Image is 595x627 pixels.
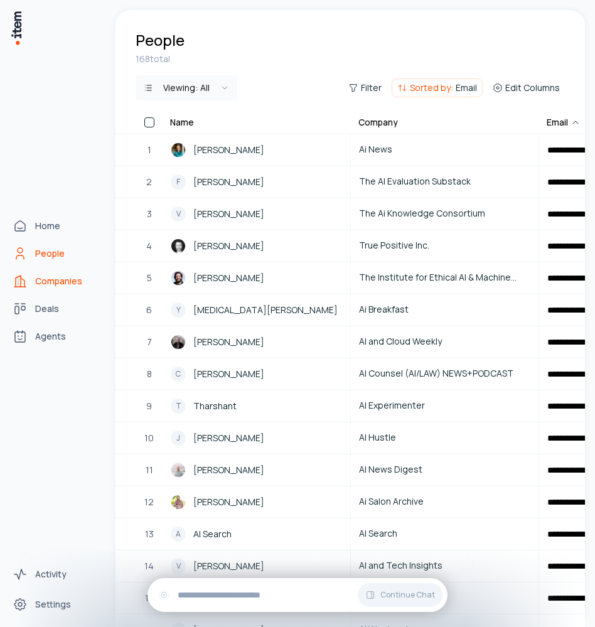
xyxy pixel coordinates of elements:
[146,399,152,413] span: 9
[35,247,65,260] span: People
[343,79,387,97] button: Filter
[351,167,538,197] a: The AI Evaluation Substack
[392,78,483,97] button: Sorted by:Email
[163,295,350,325] a: Y[MEDICAL_DATA][PERSON_NAME]
[171,559,186,574] div: V
[359,559,530,572] span: AI and Tech Insights
[171,271,186,286] img: Alejandro Saucedo
[144,559,154,573] span: 14
[146,463,153,477] span: 11
[193,303,338,317] span: [MEDICAL_DATA][PERSON_NAME]
[505,82,560,94] span: Edit Columns
[193,527,232,541] span: AI Search
[163,263,350,293] a: Alejandro Saucedo[PERSON_NAME]
[163,82,210,94] div: Viewing:
[380,590,435,600] span: Continue Chat
[145,527,154,541] span: 13
[163,231,350,261] a: Andriy Burkov[PERSON_NAME]
[351,135,538,165] a: Ai News
[8,324,103,349] a: Agents
[147,271,152,285] span: 5
[193,431,264,445] span: [PERSON_NAME]
[171,206,186,222] div: V
[8,562,103,587] a: Activity
[163,487,350,517] a: Ian Eisenberg[PERSON_NAME]
[351,455,538,485] a: AI News Digest
[358,116,398,129] div: Company
[359,527,530,540] span: AI Search
[35,568,67,581] span: Activity
[359,271,530,284] span: The Institute for Ethical AI & Machine Learning
[171,431,186,446] div: J
[136,30,185,50] h1: People
[163,199,350,229] a: V[PERSON_NAME]
[193,239,264,253] span: [PERSON_NAME]
[8,213,103,238] a: Home
[351,231,538,261] a: True Positive Inc.
[351,199,538,229] a: The Ai Knowledge Consortium
[193,335,264,349] span: [PERSON_NAME]
[351,551,538,581] a: AI and Tech Insights
[359,303,530,316] span: Ai Breakfast
[193,367,264,381] span: [PERSON_NAME]
[361,82,382,94] span: Filter
[8,269,103,294] a: Companies
[171,495,186,510] img: Ian Eisenberg
[35,275,82,287] span: Companies
[147,143,151,157] span: 1
[193,559,264,573] span: [PERSON_NAME]
[147,367,152,381] span: 8
[8,241,103,266] a: People
[359,463,530,476] span: AI News Digest
[351,327,538,357] a: AI and Cloud Weekly
[163,327,350,357] a: John Foley[PERSON_NAME]
[351,391,538,421] a: AI Experimenter
[171,303,186,318] div: Y
[170,116,194,129] div: Name
[146,303,152,317] span: 6
[359,495,530,508] span: Ai Salon Archive
[351,263,538,293] a: The Institute for Ethical AI & Machine Learning
[193,399,237,413] span: Tharshant
[163,455,350,485] a: Rome Thorndike[PERSON_NAME]
[163,551,350,581] a: V[PERSON_NAME]
[359,431,530,444] span: AI Hustle
[359,399,530,412] span: AI Experimenter
[35,598,71,611] span: Settings
[359,206,530,220] span: The Ai Knowledge Consortium
[359,174,530,188] span: The AI Evaluation Substack
[171,238,186,254] img: Andriy Burkov
[193,495,264,509] span: [PERSON_NAME]
[8,296,103,321] a: Deals
[144,495,154,509] span: 12
[146,175,152,189] span: 2
[410,82,453,94] span: Sorted by:
[145,591,154,605] span: 15
[351,519,538,549] a: AI Search
[163,423,350,453] a: J[PERSON_NAME]
[351,295,538,325] a: Ai Breakfast
[351,359,538,389] a: AI Counsel (AI/LAW) NEWS+PODCAST
[171,463,186,478] img: Rome Thorndike
[193,271,264,285] span: [PERSON_NAME]
[193,463,264,477] span: [PERSON_NAME]
[359,367,530,380] span: AI Counsel (AI/LAW) NEWS+PODCAST
[359,142,530,156] span: Ai News
[488,79,565,97] button: Edit Columns
[35,303,59,315] span: Deals
[163,359,350,389] a: C[PERSON_NAME]
[146,239,152,253] span: 4
[351,583,538,613] a: AI Tidbits
[547,116,581,129] div: Email
[351,423,538,453] a: AI Hustle
[171,527,186,542] div: A
[10,10,23,46] img: Item Brain Logo
[358,583,442,607] button: Continue Chat
[163,519,350,549] a: AAI Search
[171,367,186,382] div: C
[163,391,350,421] a: TTharshant
[359,238,530,252] span: True Positive Inc.
[171,399,186,414] div: T
[163,135,350,165] a: Alicia Shapiro[PERSON_NAME]
[163,167,350,197] a: F[PERSON_NAME]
